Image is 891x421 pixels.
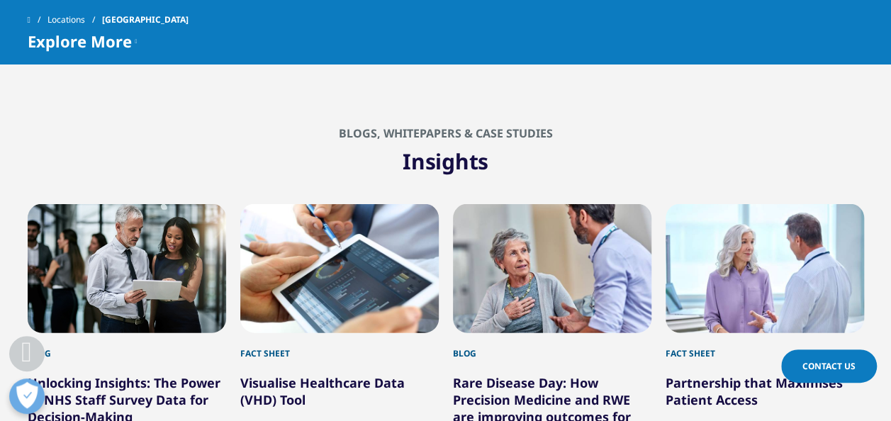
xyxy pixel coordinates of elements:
div: Fact Sheet [666,333,864,360]
div: Blog [453,333,651,360]
a: Partnership that Maximises Patient Access [666,374,843,408]
div: Fact Sheet [240,333,439,360]
a: Locations [47,7,102,33]
a: Visualise Healthcare Data (VHD) Tool [240,374,405,408]
span: [GEOGRAPHIC_DATA] [102,7,189,33]
h1: Insights [28,140,864,176]
h2: Blogs, Whitepapers & Case Studies [28,126,864,140]
span: Contact Us [802,360,856,372]
div: Blog [28,333,226,360]
span: Explore More [28,33,132,50]
a: Contact Us [781,349,877,383]
button: Open Preferences [9,378,45,414]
